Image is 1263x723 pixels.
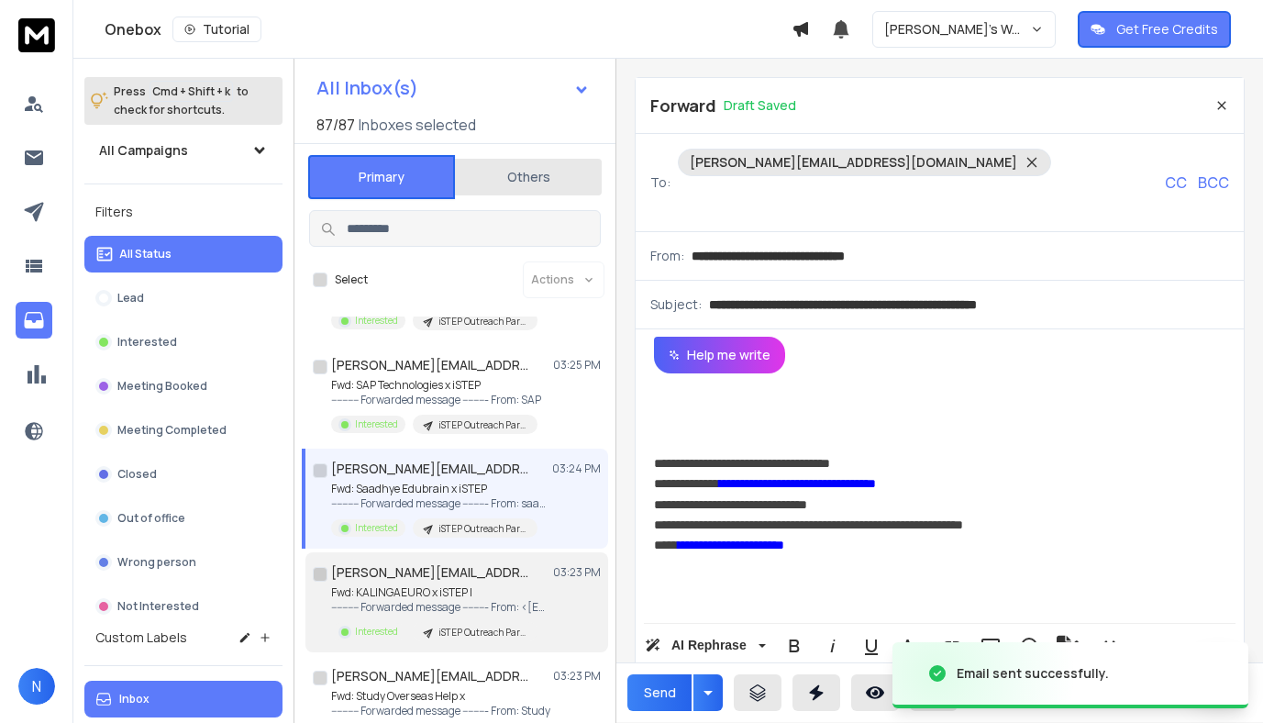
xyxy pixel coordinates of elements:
p: Fwd: KALINGAEURO x iSTEP | [331,585,551,600]
h1: [PERSON_NAME][EMAIL_ADDRESS][DOMAIN_NAME] [331,667,533,685]
button: All Inbox(s) [302,70,604,106]
p: Fwd: Saadhye Edubrain x iSTEP [331,482,551,496]
button: Others [455,157,602,197]
p: iSTEP Outreach Partner [438,626,526,640]
p: Interested [355,314,398,328]
p: [PERSON_NAME]'s Workspace [884,20,1030,39]
h1: [PERSON_NAME][EMAIL_ADDRESS][DOMAIN_NAME] [331,460,533,478]
p: Get Free Credits [1116,20,1218,39]
p: All Status [119,247,172,261]
p: Meeting Completed [117,423,227,438]
h1: [PERSON_NAME][EMAIL_ADDRESS][DOMAIN_NAME] [331,356,533,374]
h3: Inboxes selected [359,114,476,136]
button: Not Interested [84,588,283,625]
p: Draft Saved [724,96,796,115]
p: ---------- Forwarded message --------- From: Study [331,704,550,718]
p: 03:23 PM [553,669,601,684]
p: Subject: [650,295,702,314]
h1: All Inbox(s) [316,79,418,97]
p: Fwd: SAP Technologies x iSTEP [331,378,541,393]
p: Not Interested [117,599,199,614]
button: Meeting Booked [84,368,283,405]
p: Interested [117,335,177,350]
div: Email sent successfully. [957,664,1109,683]
span: 87 / 87 [316,114,355,136]
p: iSTEP Outreach Partner [438,522,526,536]
button: Italic (⌘I) [815,628,850,664]
p: To: [650,173,670,192]
p: Interested [355,625,398,639]
button: Primary [308,155,455,199]
p: iSTEP Outreach Partner [438,315,526,328]
button: N [18,668,55,705]
button: Send [627,674,692,711]
p: 03:23 PM [553,565,601,580]
p: Meeting Booked [117,379,207,394]
p: Lead [117,291,144,306]
button: Get Free Credits [1078,11,1231,48]
p: Forward [650,93,716,118]
button: Wrong person [84,544,283,581]
button: Lead [84,280,283,317]
p: Closed [117,467,157,482]
p: From: [650,247,684,265]
p: Inbox [119,692,150,706]
p: Wrong person [117,555,196,570]
p: ---------- Forwarded message --------- From: saadhyeconsultancy [331,496,551,511]
p: Out of office [117,511,185,526]
button: Out of office [84,500,283,537]
h1: All Campaigns [99,141,188,160]
p: 03:25 PM [553,358,601,373]
button: All Status [84,236,283,273]
p: CC [1165,172,1187,194]
p: Fwd: Study Overseas Help x [331,689,550,704]
h1: [PERSON_NAME][EMAIL_ADDRESS][DOMAIN_NAME] [331,563,533,582]
button: Bold (⌘B) [777,628,812,664]
span: AI Rephrase [668,638,750,653]
h3: Filters [84,199,283,225]
button: Interested [84,324,283,361]
button: Meeting Completed [84,412,283,449]
p: Interested [355,417,398,431]
button: Help me write [654,337,785,373]
span: Cmd + Shift + k [150,81,233,102]
p: ---------- Forwarded message --------- From: SAP [331,393,541,407]
button: Tutorial [172,17,261,42]
button: AI Rephrase [641,628,770,664]
label: Select [335,273,368,287]
p: ---------- Forwarded message --------- From: <[EMAIL_ADDRESS][DOMAIN_NAME] [331,600,551,615]
button: Closed [84,456,283,493]
p: [PERSON_NAME][EMAIL_ADDRESS][DOMAIN_NAME] [690,153,1017,172]
button: Underline (⌘U) [854,628,889,664]
button: Inbox [84,681,283,717]
p: Interested [355,521,398,535]
button: All Campaigns [84,132,283,169]
h3: Custom Labels [95,628,187,647]
p: iSTEP Outreach Partner [438,418,526,432]
p: BCC [1198,172,1229,194]
p: Press to check for shortcuts. [114,83,249,119]
p: 03:24 PM [552,462,601,476]
div: Onebox [105,17,792,42]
